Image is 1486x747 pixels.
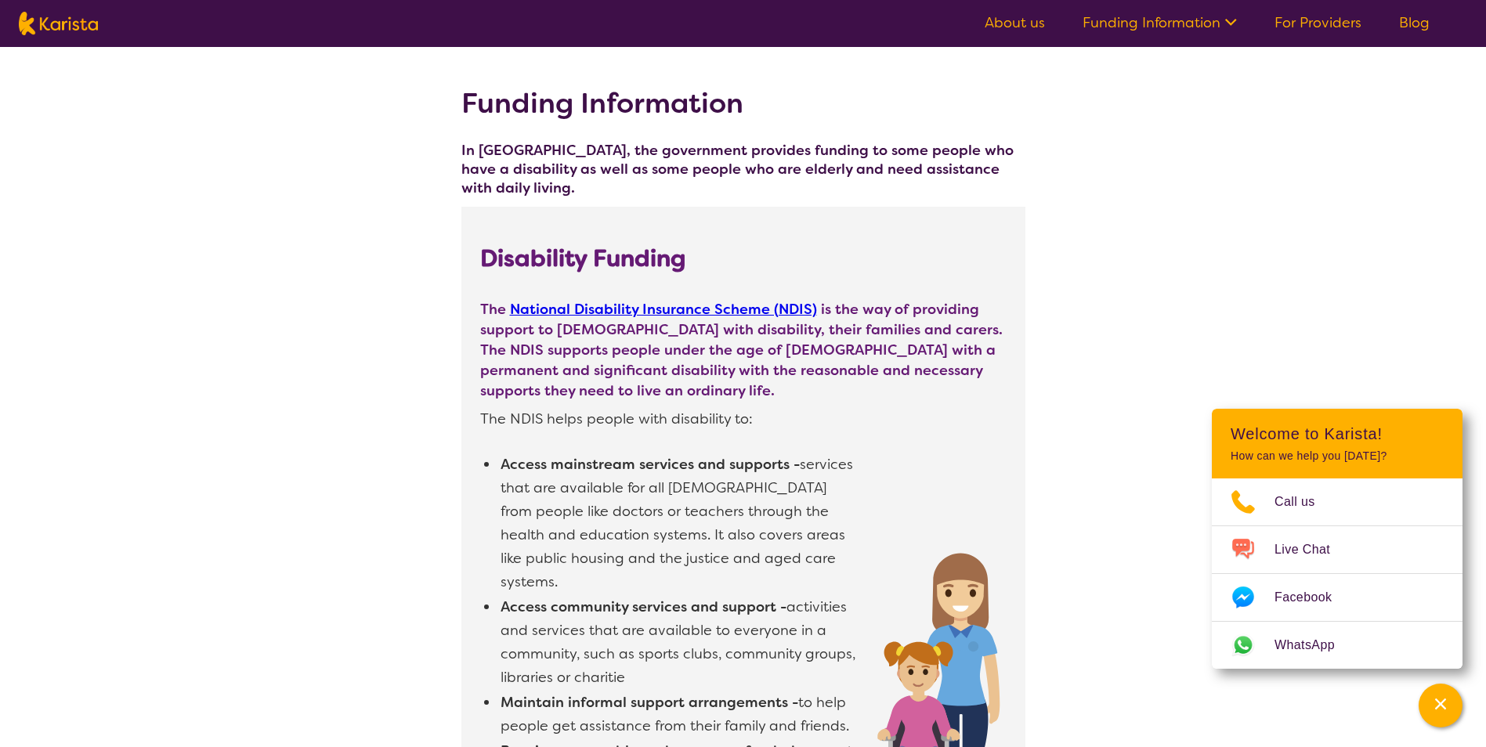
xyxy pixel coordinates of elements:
button: Channel Menu [1419,684,1462,727]
b: Access community services and support - [501,597,786,616]
a: For Providers [1274,13,1361,32]
span: Call us [1274,490,1334,514]
p: How can we help you [DATE]? [1231,449,1444,463]
b: The is the way of providing support to [DEMOGRAPHIC_DATA] with disability, their families and car... [480,300,1003,400]
b: Access mainstream services and supports - [501,455,800,474]
span: WhatsApp [1274,633,1354,657]
h2: Welcome to Karista! [1231,424,1444,443]
b: Maintain informal support arrangements - [501,693,798,712]
li: to help people get assistance from their family and friends. [499,691,859,738]
b: Disability Funding [480,244,685,272]
li: services that are available for all [DEMOGRAPHIC_DATA] from people like doctors or teachers throu... [499,453,859,594]
a: About us [985,13,1045,32]
h1: Funding Information [461,85,1025,122]
ul: Choose channel [1212,478,1462,669]
a: Blog [1399,13,1430,32]
img: Karista logo [19,12,98,35]
span: Live Chat [1274,538,1349,561]
li: activities and services that are available to everyone in a community, such as sports clubs, comm... [499,595,859,689]
a: Web link opens in a new tab. [1212,622,1462,669]
a: National Disability Insurance Scheme (NDIS) [510,300,817,319]
a: Funding Information [1083,13,1237,32]
div: Channel Menu [1212,409,1462,669]
span: Facebook [1274,586,1350,609]
h4: In [GEOGRAPHIC_DATA], the government provides funding to some people who have a disability as wel... [461,141,1025,197]
span: The NDIS helps people with disability to: [480,409,1007,429]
